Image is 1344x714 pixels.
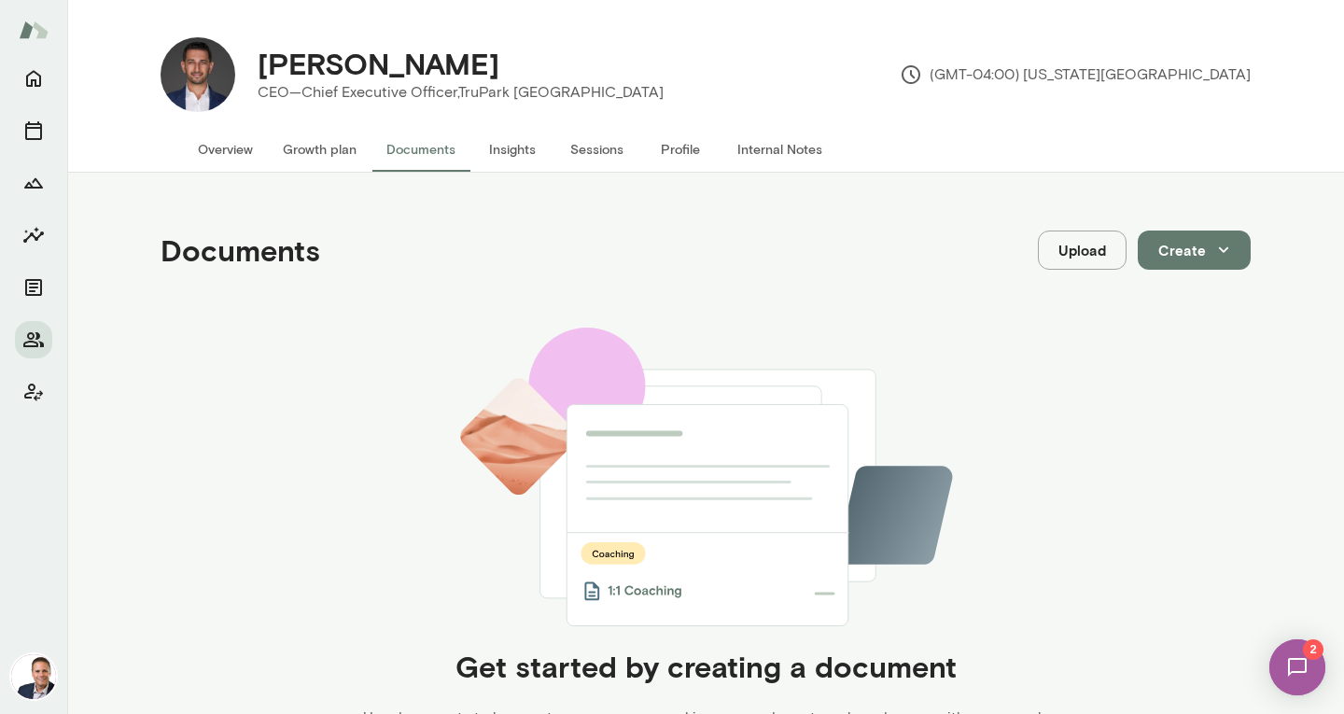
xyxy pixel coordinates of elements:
h4: Get started by creating a document [455,649,957,684]
p: (GMT-04:00) [US_STATE][GEOGRAPHIC_DATA] [900,63,1251,86]
button: Sessions [15,112,52,149]
h4: [PERSON_NAME] [258,46,499,81]
p: CEO—Chief Executive Officer, TruPark [GEOGRAPHIC_DATA] [258,81,664,104]
h4: Documents [161,232,320,268]
button: Growth Plan [15,164,52,202]
button: Insights [470,127,554,172]
button: Home [15,60,52,97]
button: Growth plan [268,127,371,172]
img: Jon Fraser [11,654,56,699]
img: Mento [19,12,49,48]
button: Overview [183,127,268,172]
button: Documents [371,127,470,172]
button: Internal Notes [722,127,837,172]
button: Upload [1038,231,1127,270]
button: Insights [15,217,52,254]
button: Create [1138,231,1251,270]
img: Aaron Alamary [161,37,235,112]
button: Profile [638,127,722,172]
img: empty [455,328,956,625]
button: Sessions [554,127,638,172]
button: Documents [15,269,52,306]
button: Members [15,321,52,358]
button: Client app [15,373,52,411]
